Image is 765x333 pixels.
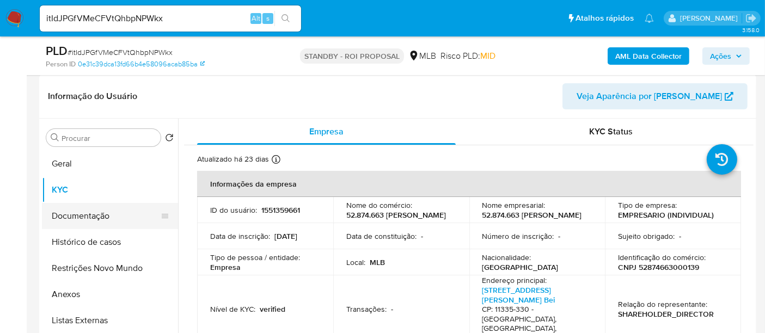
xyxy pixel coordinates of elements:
p: Nome empresarial : [482,200,546,210]
button: Retornar ao pedido padrão [165,133,174,145]
h1: Informação do Usuário [48,91,137,102]
p: Número de inscrição : [482,231,554,241]
span: Veja Aparência por [PERSON_NAME] [577,83,722,109]
p: Relação do representante : [618,299,707,309]
span: MID [480,50,495,62]
span: Ações [710,47,731,65]
p: Nome do comércio : [346,200,412,210]
span: KYC Status [590,125,633,138]
p: Data de inscrição : [210,231,270,241]
button: Anexos [42,281,178,307]
p: [GEOGRAPHIC_DATA] [482,262,559,272]
p: Sujeito obrigado : [618,231,675,241]
span: s [266,13,270,23]
p: Transações : [346,304,387,314]
p: Local : [346,257,365,267]
p: STANDBY - ROI PROPOSAL [300,48,404,64]
button: KYC [42,177,178,203]
p: Tipo de empresa : [618,200,677,210]
input: Pesquise usuários ou casos... [40,11,301,26]
button: Histórico de casos [42,229,178,255]
p: Identificação do comércio : [618,252,706,262]
p: Nível de KYC : [210,304,255,314]
button: Restrições Novo Mundo [42,255,178,281]
button: Documentação [42,203,169,229]
p: [DATE] [274,231,297,241]
p: - [391,304,393,314]
p: MLB [370,257,385,267]
p: verified [260,304,285,314]
p: Atualizado há 23 dias [197,154,269,164]
p: Data de constituição : [346,231,417,241]
span: Atalhos rápidos [576,13,634,24]
button: Veja Aparência por [PERSON_NAME] [562,83,748,109]
a: 0e31c39dca13fd66b4e58096acab85ba [78,59,205,69]
p: Tipo de pessoa / entidade : [210,252,300,262]
span: Alt [252,13,260,23]
a: Sair [745,13,757,24]
input: Procurar [62,133,156,143]
button: Geral [42,151,178,177]
p: 52.874.663 [PERSON_NAME] [346,210,446,220]
th: Informações da empresa [197,171,741,197]
p: Empresa [210,262,241,272]
b: AML Data Collector [615,47,682,65]
span: 3.158.0 [742,26,760,34]
span: Risco PLD: [440,50,495,62]
button: Procurar [51,133,59,142]
span: # itIdJPGfVMeCFVtQhbpNPWkx [68,47,173,58]
button: search-icon [274,11,297,26]
b: Person ID [46,59,76,69]
p: Endereço principal : [482,275,547,285]
p: 1551359661 [261,205,300,215]
button: Ações [702,47,750,65]
a: Notificações [645,14,654,23]
p: Nacionalidade : [482,252,531,262]
p: CNPJ 52874663000139 [618,262,699,272]
div: MLB [408,50,436,62]
p: SHAREHOLDER_DIRECTOR [618,309,714,319]
p: ID do usuário : [210,205,257,215]
p: 52.874.663 [PERSON_NAME] [482,210,582,220]
p: EMPRESARIO (INDIVIDUAL) [618,210,714,220]
button: AML Data Collector [608,47,689,65]
p: - [421,231,423,241]
a: [STREET_ADDRESS][PERSON_NAME] Bei [482,285,555,305]
span: Empresa [309,125,344,138]
p: - [679,231,681,241]
p: - [559,231,561,241]
b: PLD [46,42,68,59]
p: erico.trevizan@mercadopago.com.br [680,13,742,23]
